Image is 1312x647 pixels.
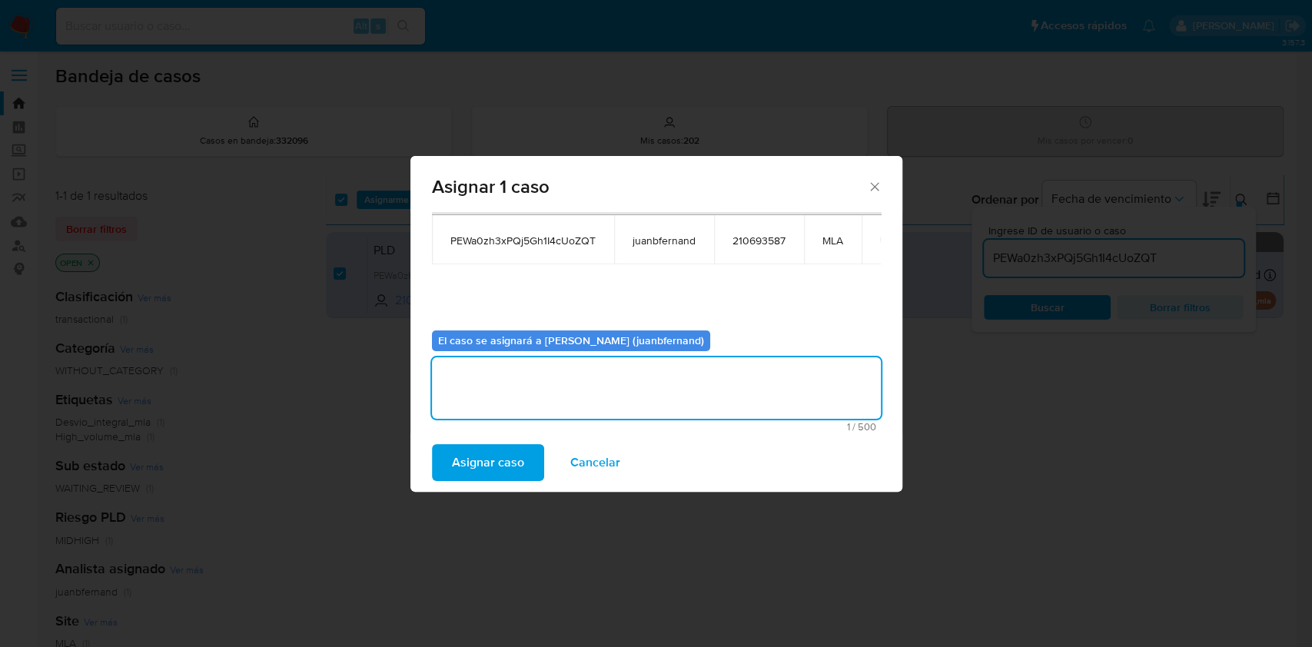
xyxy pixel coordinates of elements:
span: Cancelar [570,446,620,479]
button: Cancelar [550,444,640,481]
span: 210693587 [732,234,786,247]
b: El caso se asignará a [PERSON_NAME] (juanbfernand) [438,333,704,348]
button: icon-button [880,231,898,249]
span: Asignar 1 caso [432,178,868,196]
span: PEWa0zh3xPQj5Gh1I4cUoZQT [450,234,596,247]
div: assign-modal [410,156,902,492]
span: Máximo 500 caracteres [437,422,876,432]
span: juanbfernand [633,234,696,247]
span: MLA [822,234,843,247]
span: Asignar caso [452,446,524,479]
button: Asignar caso [432,444,544,481]
button: Cerrar ventana [867,179,881,193]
